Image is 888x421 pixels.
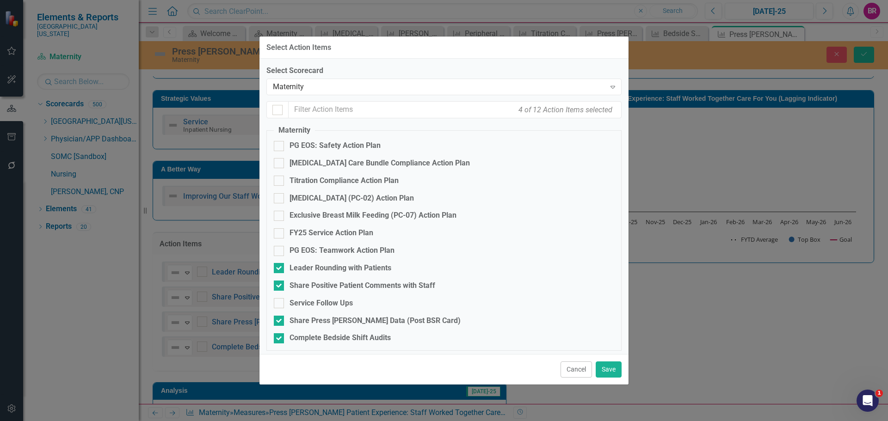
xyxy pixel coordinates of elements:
[273,82,605,92] div: Maternity
[274,125,315,136] legend: Maternity
[290,263,391,274] div: Leader Rounding with Patients
[290,158,470,169] div: [MEDICAL_DATA] Care Bundle Compliance Action Plan
[288,101,622,118] input: Filter Action Items
[857,390,879,412] iframe: Intercom live chat
[290,281,435,291] div: Share Positive Patient Comments with Staff
[266,66,622,76] label: Select Scorecard
[596,361,622,378] button: Save
[290,140,381,151] div: PG EOS: Safety Action Plan
[290,298,353,309] div: Service Follow Ups
[561,361,592,378] button: Cancel
[290,176,399,186] div: Titration Compliance Action Plan
[290,210,456,221] div: Exclusive Breast Milk Feeding (PC-07) Action Plan
[266,43,331,52] div: Select Action Items
[290,228,373,238] div: FY25 Service Action Plan
[290,316,461,326] div: Share Press [PERSON_NAME] Data (Post BSR Card)
[516,102,615,117] div: 4 of 12 Action Items selected
[290,193,414,204] div: [MEDICAL_DATA] (PC-02) Action Plan
[290,245,395,256] div: PG EOS: Teamwork Action Plan
[290,333,391,343] div: Complete Bedside Shift Audits
[876,390,883,397] span: 1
